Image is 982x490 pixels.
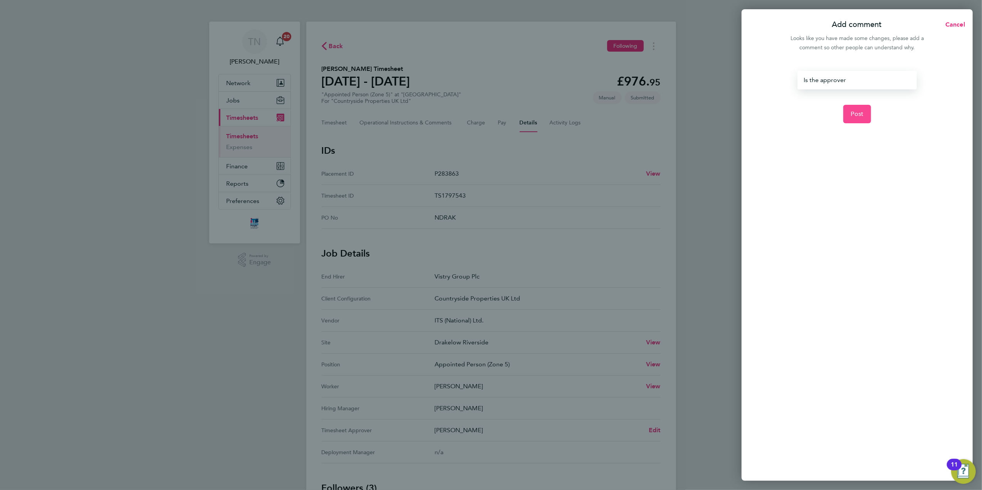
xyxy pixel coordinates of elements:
[951,465,958,475] div: 11
[933,17,973,32] button: Cancel
[832,19,881,30] p: Add comment
[843,105,871,123] button: Post
[797,71,917,89] div: Is the approver
[851,110,864,118] span: Post
[943,21,965,28] span: Cancel
[786,34,928,52] div: Looks like you have made some changes, please add a comment so other people can understand why.
[951,459,976,484] button: Open Resource Center, 11 new notifications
